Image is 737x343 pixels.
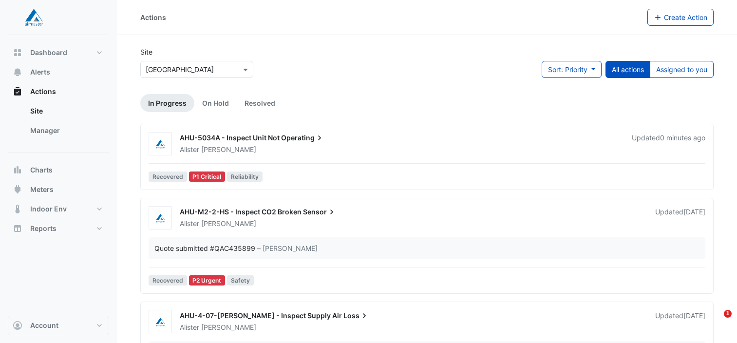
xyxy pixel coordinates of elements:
[647,9,714,26] button: Create Action
[30,87,56,96] span: Actions
[13,204,22,214] app-icon: Indoor Env
[180,219,199,228] span: Alister
[30,204,67,214] span: Indoor Env
[140,12,166,22] div: Actions
[30,224,57,233] span: Reports
[180,311,342,320] span: AHU-4-07-[PERSON_NAME] - Inspect Supply Air
[542,61,602,78] button: Sort: Priority
[8,101,109,144] div: Actions
[30,165,53,175] span: Charts
[180,208,302,216] span: AHU-M2-2-HS - Inspect CO2 Broken
[605,61,650,78] button: All actions
[8,316,109,335] button: Account
[180,323,199,331] span: Alister
[13,224,22,233] app-icon: Reports
[303,207,337,217] span: Sensor
[189,171,226,182] div: P1 Critical
[180,133,280,142] span: AHU-5034A - Inspect Unit Not
[189,275,226,286] div: P2 Urgent
[8,62,109,82] button: Alerts
[149,317,171,327] img: Airmaster Australia
[154,243,255,253] div: Quote submitted #QAC435899
[30,48,67,57] span: Dashboard
[650,61,714,78] button: Assigned to you
[683,208,705,216] span: Tue 22-Jul-2025 14:16 AEST
[257,243,318,253] span: – [PERSON_NAME]
[632,133,705,154] div: Updated
[13,185,22,194] app-icon: Meters
[8,180,109,199] button: Meters
[13,87,22,96] app-icon: Actions
[201,323,256,332] span: [PERSON_NAME]
[227,275,254,286] span: Safety
[13,165,22,175] app-icon: Charts
[13,48,22,57] app-icon: Dashboard
[30,185,54,194] span: Meters
[227,171,263,182] span: Reliability
[12,8,56,27] img: Company Logo
[660,133,705,142] span: Fri 15-Aug-2025 12:24 AEST
[201,145,256,154] span: [PERSON_NAME]
[140,47,152,57] label: Site
[704,310,727,333] iframe: Intercom live chat
[548,65,587,74] span: Sort: Priority
[8,82,109,101] button: Actions
[149,171,187,182] span: Recovered
[237,94,283,112] a: Resolved
[149,275,187,286] span: Recovered
[343,311,369,321] span: Loss
[13,67,22,77] app-icon: Alerts
[655,207,705,229] div: Updated
[194,94,237,112] a: On Hold
[8,160,109,180] button: Charts
[180,145,199,153] span: Alister
[655,311,705,332] div: Updated
[8,199,109,219] button: Indoor Env
[683,311,705,320] span: Tue 22-Jul-2025 14:15 AEST
[664,13,707,21] span: Create Action
[149,213,171,223] img: Airmaster Australia
[8,43,109,62] button: Dashboard
[30,67,50,77] span: Alerts
[22,121,109,140] a: Manager
[724,310,732,318] span: 1
[8,219,109,238] button: Reports
[201,219,256,229] span: [PERSON_NAME]
[22,101,109,121] a: Site
[30,321,58,330] span: Account
[140,94,194,112] a: In Progress
[149,139,171,149] img: Airmaster Australia
[281,133,324,143] span: Operating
